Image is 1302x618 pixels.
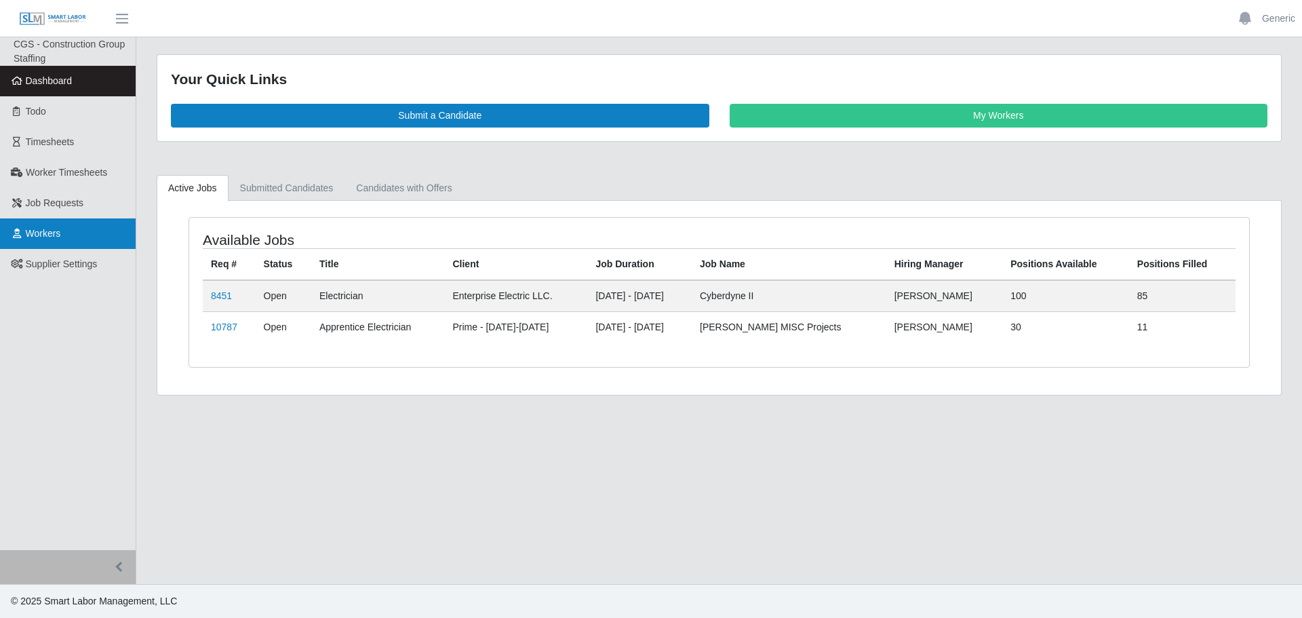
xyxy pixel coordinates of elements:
a: My Workers [730,104,1268,128]
th: Positions Filled [1129,248,1236,280]
th: Hiring Manager [886,248,1003,280]
th: Positions Available [1002,248,1129,280]
td: Prime - [DATE]-[DATE] [444,311,587,343]
th: Job Name [692,248,886,280]
td: Open [256,311,311,343]
a: Active Jobs [157,175,229,201]
span: CGS - Construction Group Staffing [14,39,125,64]
th: Req # [203,248,256,280]
a: Candidates with Offers [344,175,463,201]
span: Workers [26,228,61,239]
td: [PERSON_NAME] [886,280,1003,312]
td: 85 [1129,280,1236,312]
th: Job Duration [587,248,692,280]
span: Job Requests [26,197,84,208]
a: 10787 [211,322,237,332]
div: Your Quick Links [171,69,1267,90]
td: [DATE] - [DATE] [587,311,692,343]
td: Enterprise Electric LLC. [444,280,587,312]
a: Submit a Candidate [171,104,709,128]
td: Electrician [311,280,445,312]
a: Submitted Candidates [229,175,345,201]
span: Timesheets [26,136,75,147]
span: Supplier Settings [26,258,98,269]
h4: Available Jobs [203,231,621,248]
td: 11 [1129,311,1236,343]
a: Generic [1262,12,1295,26]
td: [PERSON_NAME] [886,311,1003,343]
span: Worker Timesheets [26,167,107,178]
a: 8451 [211,290,232,301]
td: Apprentice Electrician [311,311,445,343]
td: Open [256,280,311,312]
td: 100 [1002,280,1129,312]
span: Todo [26,106,46,117]
th: Title [311,248,445,280]
span: © 2025 Smart Labor Management, LLC [11,596,177,606]
span: Dashboard [26,75,73,86]
th: Status [256,248,311,280]
td: [PERSON_NAME] MISC Projects [692,311,886,343]
td: 30 [1002,311,1129,343]
td: [DATE] - [DATE] [587,280,692,312]
th: Client [444,248,587,280]
img: SLM Logo [19,12,87,26]
td: Cyberdyne II [692,280,886,312]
